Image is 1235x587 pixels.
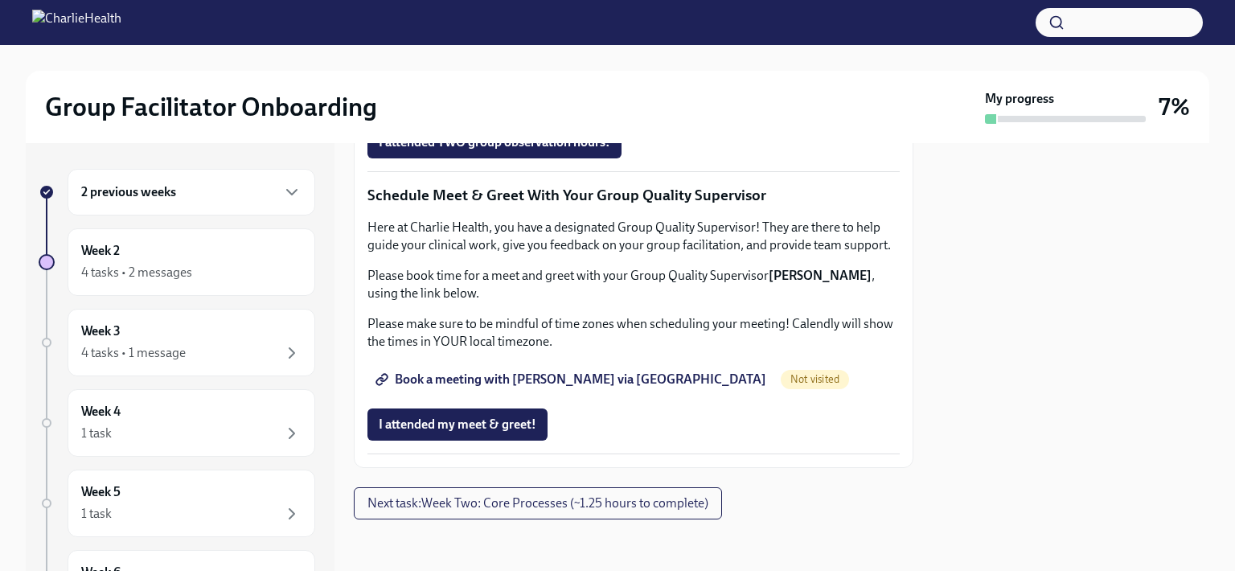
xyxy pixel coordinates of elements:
[81,264,192,281] div: 4 tasks • 2 messages
[39,470,315,537] a: Week 51 task
[769,268,872,283] strong: [PERSON_NAME]
[367,267,900,302] p: Please book time for a meet and greet with your Group Quality Supervisor , using the link below.
[367,315,900,351] p: Please make sure to be mindful of time zones when scheduling your meeting! Calendly will show the...
[985,90,1054,108] strong: My progress
[81,242,120,260] h6: Week 2
[81,483,121,501] h6: Week 5
[39,389,315,457] a: Week 41 task
[81,425,112,442] div: 1 task
[32,10,121,35] img: CharlieHealth
[39,309,315,376] a: Week 34 tasks • 1 message
[81,322,121,340] h6: Week 3
[68,169,315,216] div: 2 previous weeks
[367,219,900,254] p: Here at Charlie Health, you have a designated Group Quality Supervisor! They are there to help gu...
[45,91,377,123] h2: Group Facilitator Onboarding
[781,373,849,385] span: Not visited
[379,371,766,388] span: Book a meeting with [PERSON_NAME] via [GEOGRAPHIC_DATA]
[39,228,315,296] a: Week 24 tasks • 2 messages
[367,185,900,206] p: Schedule Meet & Greet With Your Group Quality Supervisor
[379,417,536,433] span: I attended my meet & greet!
[81,403,121,421] h6: Week 4
[81,505,112,523] div: 1 task
[81,183,176,201] h6: 2 previous weeks
[1159,92,1190,121] h3: 7%
[367,408,548,441] button: I attended my meet & greet!
[81,344,186,362] div: 4 tasks • 1 message
[354,487,722,519] button: Next task:Week Two: Core Processes (~1.25 hours to complete)
[367,495,708,511] span: Next task : Week Two: Core Processes (~1.25 hours to complete)
[81,564,121,581] h6: Week 6
[367,363,778,396] a: Book a meeting with [PERSON_NAME] via [GEOGRAPHIC_DATA]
